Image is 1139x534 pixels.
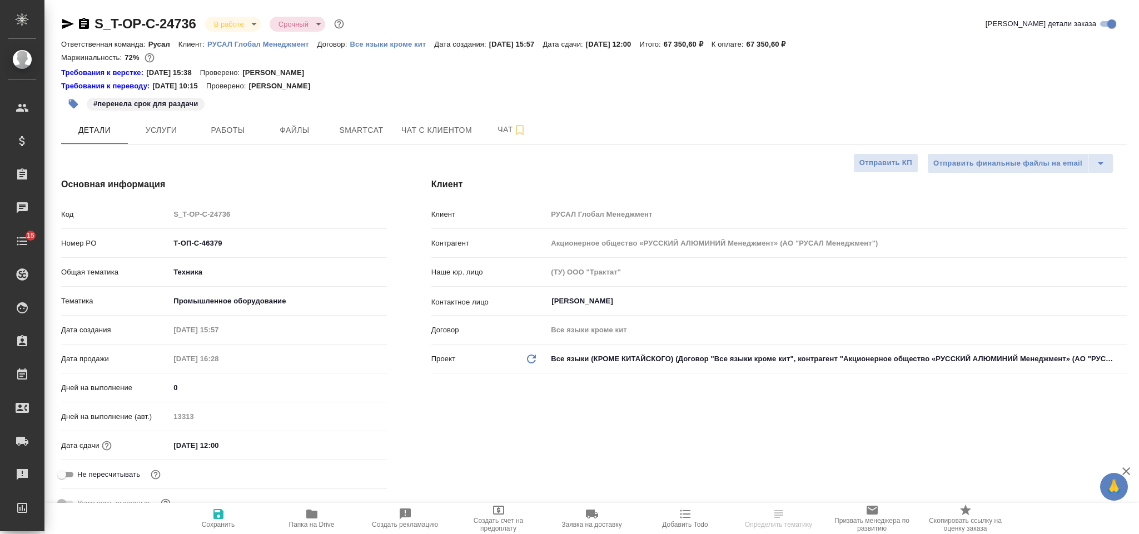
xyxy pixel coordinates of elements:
[170,235,386,251] input: ✎ Введи что-нибудь
[200,67,243,78] p: Проверено:
[201,123,255,137] span: Работы
[170,437,267,453] input: ✎ Введи что-нибудь
[146,67,200,78] p: [DATE] 15:38
[986,18,1096,29] span: [PERSON_NAME] детали заказа
[61,40,148,48] p: Ответственная команда:
[61,178,387,191] h4: Основная информация
[933,157,1082,170] span: Отправить финальные файлы на email
[148,467,163,482] button: Включи, если не хочешь, чтобы указанная дата сдачи изменилась после переставления заказа в 'Подтв...
[927,153,1088,173] button: Отправить финальные файлы на email
[152,81,206,92] p: [DATE] 10:15
[100,438,114,453] button: Если добавить услуги и заполнить их объемом, то дата рассчитается автоматически
[547,264,1127,280] input: Пустое поле
[77,469,140,480] span: Не пересчитывать
[61,17,74,31] button: Скопировать ссылку для ЯМессенджера
[513,123,526,137] svg: Подписаться
[94,16,196,31] a: S_T-OP-C-24736
[401,123,472,137] span: Чат с клиентом
[350,40,434,48] p: Все языки кроме кит
[61,67,146,78] div: Нажми, чтобы открыть папку с инструкцией
[61,81,152,92] div: Нажми, чтобы открыть папку с инструкцией
[3,227,42,255] a: 15
[434,40,489,48] p: Дата создания:
[170,292,386,311] div: Промышленное оборудование
[431,178,1127,191] h4: Клиент
[265,503,359,534] button: Папка на Drive
[242,67,312,78] p: [PERSON_NAME]
[172,503,265,534] button: Сохранить
[61,353,170,365] p: Дата продажи
[1100,473,1128,501] button: 🙏
[61,382,170,393] p: Дней на выполнение
[662,521,708,528] span: Добавить Todo
[431,353,456,365] p: Проект
[561,521,621,528] span: Заявка на доставку
[431,325,548,336] p: Договор
[178,40,207,48] p: Клиент:
[431,209,548,220] p: Клиент
[712,40,747,48] p: К оплате:
[359,503,452,534] button: Создать рекламацию
[545,503,639,534] button: Заявка на доставку
[745,521,812,528] span: Определить тематику
[170,263,386,282] div: Техника
[205,17,261,32] div: В работе
[61,238,170,249] p: Номер PO
[927,153,1113,173] div: split button
[289,521,335,528] span: Папка на Drive
[61,296,170,307] p: Тематика
[1121,300,1123,302] button: Open
[170,408,386,425] input: Пустое поле
[93,98,198,109] p: #перенела срок для раздачи
[61,209,170,220] p: Код
[543,40,585,48] p: Дата сдачи:
[664,40,712,48] p: 67 350,60 ₽
[547,322,1127,338] input: Пустое поле
[853,153,918,173] button: Отправить КП
[61,440,100,451] p: Дата сдачи
[270,17,325,32] div: В работе
[919,503,1012,534] button: Скопировать ссылку на оценку заказа
[207,40,317,48] p: РУСАЛ Глобал Менеджмент
[61,92,86,116] button: Добавить тэг
[61,267,170,278] p: Общая тематика
[431,238,548,249] p: Контрагент
[86,98,206,108] span: перенела срок для раздачи
[350,39,434,48] a: Все языки кроме кит
[431,297,548,308] p: Контактное лицо
[485,123,539,137] span: Чат
[170,206,386,222] input: Пустое поле
[431,267,548,278] p: Наше юр. лицо
[135,123,188,137] span: Услуги
[125,53,142,62] p: 72%
[20,230,41,241] span: 15
[77,17,91,31] button: Скопировать ссылку
[825,503,919,534] button: Призвать менеджера по развитию
[489,40,543,48] p: [DATE] 15:57
[372,521,438,528] span: Создать рекламацию
[639,40,663,48] p: Итого:
[202,521,235,528] span: Сохранить
[148,40,178,48] p: Русал
[61,325,170,336] p: Дата создания
[832,517,912,532] span: Призвать менеджера по развитию
[639,503,732,534] button: Добавить Todo
[77,498,150,509] span: Учитывать выходные
[335,123,388,137] span: Smartcat
[317,40,350,48] p: Договор:
[859,157,912,169] span: Отправить КП
[547,350,1127,368] div: Все языки (КРОМЕ КИТАЙСКОГО) (Договор "Все языки кроме кит", контрагент "Акционерное общество «РУ...
[170,351,267,367] input: Пустое поле
[248,81,319,92] p: [PERSON_NAME]
[926,517,1006,532] span: Скопировать ссылку на оценку заказа
[747,40,794,48] p: 67 350,60 ₽
[170,380,386,396] input: ✎ Введи что-нибудь
[268,123,321,137] span: Файлы
[158,496,173,511] button: Выбери, если сб и вс нужно считать рабочими днями для выполнения заказа.
[207,39,317,48] a: РУСАЛ Глобал Менеджмент
[547,206,1127,222] input: Пустое поле
[170,322,267,338] input: Пустое поле
[142,51,157,65] button: 15663.80 RUB;
[61,53,125,62] p: Маржинальность:
[452,503,545,534] button: Создать счет на предоплату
